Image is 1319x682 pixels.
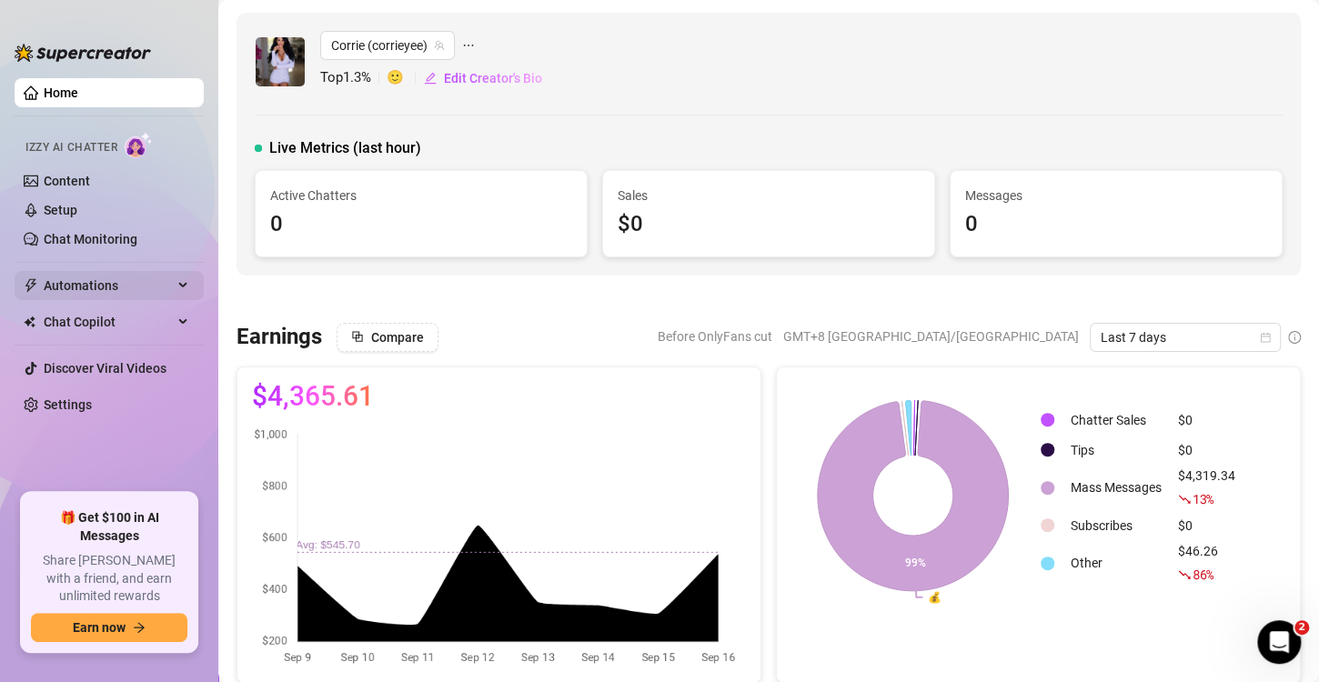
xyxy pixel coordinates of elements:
[31,613,187,642] button: Earn nowarrow-right
[1193,566,1213,583] span: 86 %
[1063,436,1169,464] td: Tips
[965,186,1267,206] span: Messages
[1063,406,1169,434] td: Chatter Sales
[351,330,364,343] span: block
[24,278,38,293] span: thunderbolt
[252,382,374,411] span: $4,365.61
[423,64,543,93] button: Edit Creator's Bio
[424,72,437,85] span: edit
[331,32,444,59] span: Corrie (corrieyee)
[44,85,78,100] a: Home
[618,207,920,242] div: $0
[31,552,187,606] span: Share [PERSON_NAME] with a friend, and earn unlimited rewards
[269,137,421,159] span: Live Metrics (last hour)
[434,40,445,51] span: team
[31,509,187,545] span: 🎁 Get $100 in AI Messages
[1178,541,1235,585] div: $46.26
[462,31,475,60] span: ellipsis
[783,323,1079,350] span: GMT+8 [GEOGRAPHIC_DATA]/[GEOGRAPHIC_DATA]
[1178,568,1191,581] span: fall
[1101,324,1270,351] span: Last 7 days
[320,67,387,89] span: Top 1.3 %
[337,323,438,352] button: Compare
[1288,331,1301,344] span: info-circle
[1063,511,1169,539] td: Subscribes
[24,316,35,328] img: Chat Copilot
[44,232,137,246] a: Chat Monitoring
[1178,516,1235,536] div: $0
[256,37,305,86] img: Corrie
[618,186,920,206] span: Sales
[44,203,77,217] a: Setup
[1178,410,1235,430] div: $0
[44,397,92,412] a: Settings
[44,361,166,376] a: Discover Viral Videos
[371,330,424,345] span: Compare
[237,323,322,352] h3: Earnings
[73,620,126,635] span: Earn now
[125,132,153,158] img: AI Chatter
[1178,440,1235,460] div: $0
[15,44,151,62] img: logo-BBDzfeDw.svg
[387,67,423,89] span: 🙂
[44,271,173,300] span: Automations
[1063,541,1169,585] td: Other
[1193,490,1213,507] span: 13 %
[1178,493,1191,506] span: fall
[1257,620,1301,664] iframe: Intercom live chat
[270,186,572,206] span: Active Chatters
[1178,466,1235,509] div: $4,319.34
[1294,620,1309,635] span: 2
[444,71,542,85] span: Edit Creator's Bio
[965,207,1267,242] div: 0
[1063,466,1169,509] td: Mass Messages
[133,621,146,634] span: arrow-right
[928,590,941,604] text: 💰
[658,323,772,350] span: Before OnlyFans cut
[44,174,90,188] a: Content
[270,207,572,242] div: 0
[44,307,173,336] span: Chat Copilot
[1260,332,1271,343] span: calendar
[25,139,117,156] span: Izzy AI Chatter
